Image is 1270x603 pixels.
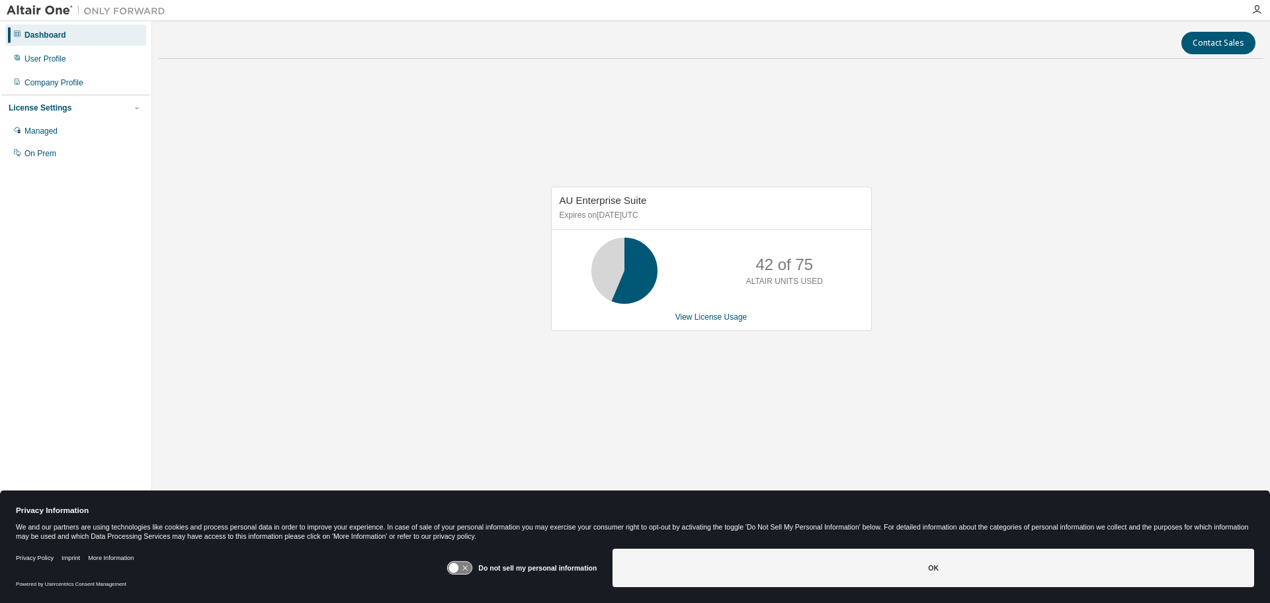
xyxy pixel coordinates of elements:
[560,195,647,206] span: AU Enterprise Suite
[755,254,813,276] p: 42 of 75
[7,4,172,17] img: Altair One
[675,312,747,322] a: View License Usage
[24,126,58,136] div: Managed
[746,276,823,287] p: ALTAIR UNITS USED
[24,54,66,64] div: User Profile
[24,30,66,40] div: Dashboard
[1181,32,1255,54] button: Contact Sales
[24,77,83,88] div: Company Profile
[9,103,71,113] div: License Settings
[560,210,860,221] p: Expires on [DATE] UTC
[24,148,56,159] div: On Prem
